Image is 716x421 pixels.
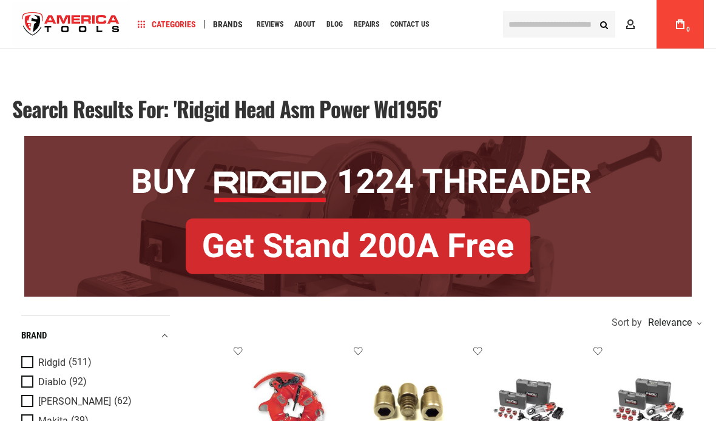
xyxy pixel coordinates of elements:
[24,136,692,297] img: BOGO: Buy RIDGID® 1224 Threader, Get Stand 200A Free!
[69,357,92,368] span: (511)
[294,21,316,28] span: About
[138,20,196,29] span: Categories
[289,16,321,33] a: About
[69,377,87,387] span: (92)
[132,16,201,33] a: Categories
[645,318,701,328] div: Relevance
[251,16,289,33] a: Reviews
[257,21,283,28] span: Reviews
[213,20,243,29] span: Brands
[21,356,167,369] a: Ridgid (511)
[21,328,170,344] div: Brand
[208,16,248,33] a: Brands
[592,13,615,36] button: Search
[114,396,132,406] span: (62)
[12,2,130,47] a: store logo
[38,396,111,407] span: [PERSON_NAME]
[326,21,343,28] span: Blog
[21,376,167,389] a: Diablo (92)
[321,16,348,33] a: Blog
[390,21,429,28] span: Contact Us
[354,21,379,28] span: Repairs
[612,318,642,328] span: Sort by
[12,93,441,124] span: Search results for: 'Ridgid head asm power wd1956'
[38,357,66,368] span: Ridgid
[21,395,167,408] a: [PERSON_NAME] (62)
[12,2,130,47] img: America Tools
[24,136,692,145] a: BOGO: Buy RIDGID® 1224 Threader, Get Stand 200A Free!
[38,377,66,388] span: Diablo
[348,16,385,33] a: Repairs
[385,16,434,33] a: Contact Us
[686,26,690,33] span: 0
